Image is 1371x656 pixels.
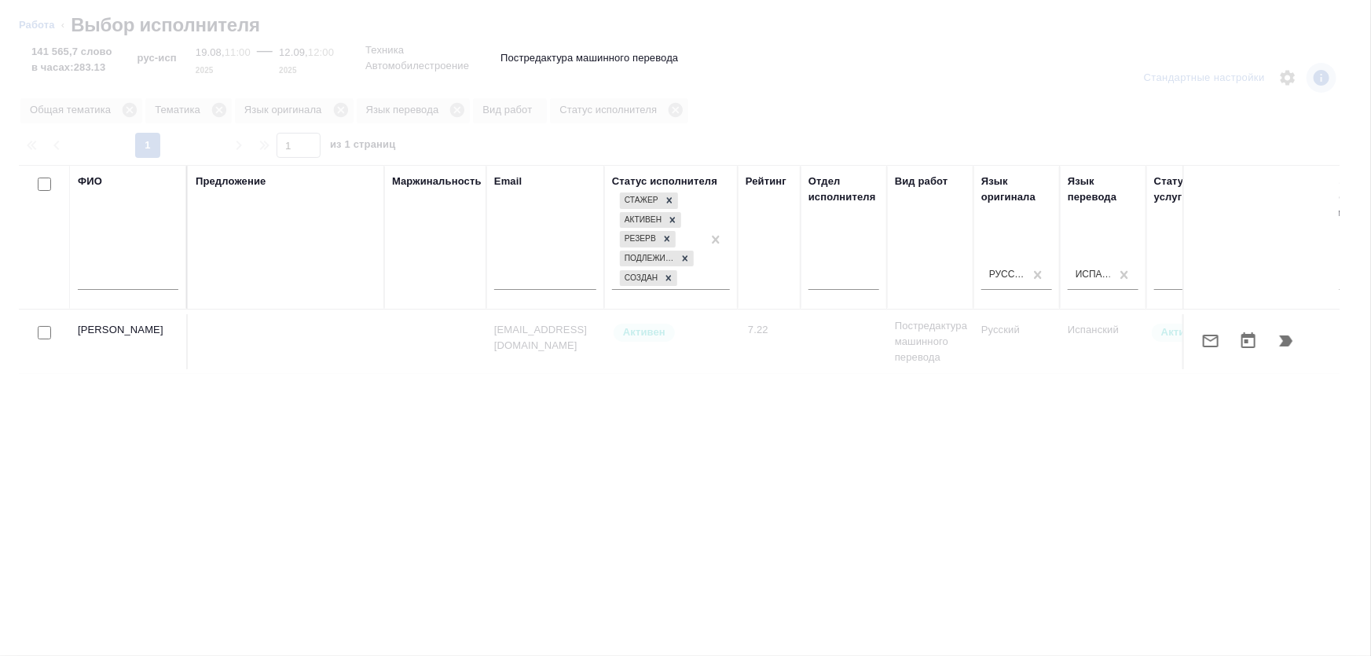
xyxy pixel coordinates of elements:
[1154,174,1225,205] div: Статус услуги
[38,326,51,339] input: Выбери исполнителей, чтобы отправить приглашение на работу
[1267,322,1305,360] button: Продолжить
[196,174,266,189] div: Предложение
[620,192,661,209] div: Стажер
[895,174,948,189] div: Вид работ
[1076,268,1112,281] div: Испанский
[1068,174,1138,205] div: Язык перевода
[808,174,879,205] div: Отдел исполнителя
[618,191,680,211] div: Стажер, Активен, Резерв, Подлежит внедрению, Создан
[620,270,660,287] div: Создан
[392,174,482,189] div: Маржинальность
[618,211,683,230] div: Стажер, Активен, Резерв, Подлежит внедрению, Создан
[620,251,676,267] div: Подлежит внедрению
[620,212,664,229] div: Активен
[612,174,717,189] div: Статус исполнителя
[618,249,695,269] div: Стажер, Активен, Резерв, Подлежит внедрению, Создан
[494,174,522,189] div: Email
[746,174,786,189] div: Рейтинг
[70,314,188,369] td: [PERSON_NAME]
[500,50,678,66] p: Постредактура машинного перевода
[618,269,679,288] div: Стажер, Активен, Резерв, Подлежит внедрению, Создан
[989,268,1025,281] div: Русский
[981,174,1052,205] div: Язык оригинала
[620,231,658,247] div: Резерв
[1192,322,1230,360] button: Отправить предложение о работе
[618,229,677,249] div: Стажер, Активен, Резерв, Подлежит внедрению, Создан
[1230,322,1267,360] button: Открыть календарь загрузки
[78,174,102,189] div: ФИО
